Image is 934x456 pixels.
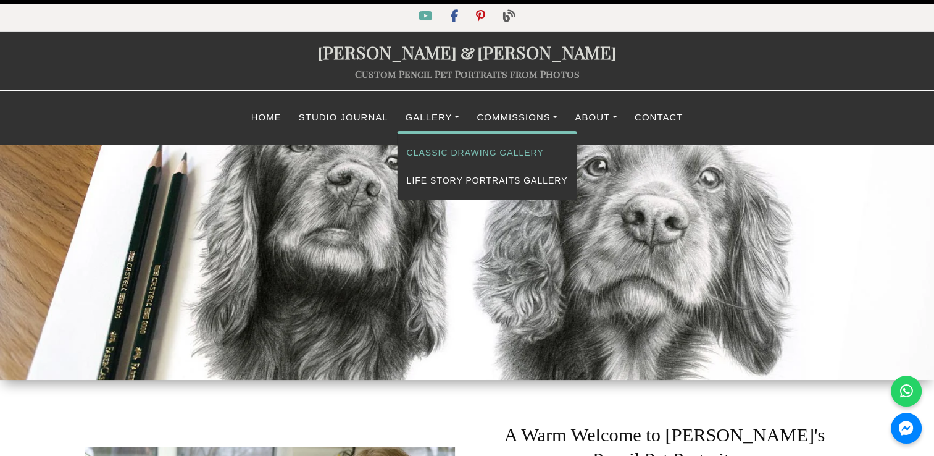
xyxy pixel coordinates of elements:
span: & [457,40,477,64]
div: Gallery [397,131,578,200]
a: Messenger [891,413,922,444]
a: Gallery [397,106,469,130]
a: Studio Journal [290,106,397,130]
a: Custom Pencil Pet Portraits from Photos [355,67,580,80]
a: Life Story Portraits Gallery [398,167,577,195]
a: About [566,106,626,130]
a: [PERSON_NAME]&[PERSON_NAME] [317,40,617,64]
a: Facebook [443,12,469,22]
a: Contact [626,106,691,130]
a: YouTube [411,12,443,22]
a: WhatsApp [891,376,922,407]
a: Commissions [468,106,566,130]
a: Home [243,106,290,130]
a: Classic Drawing Gallery [398,139,577,167]
a: Pinterest [469,12,495,22]
a: Blog [496,12,523,22]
